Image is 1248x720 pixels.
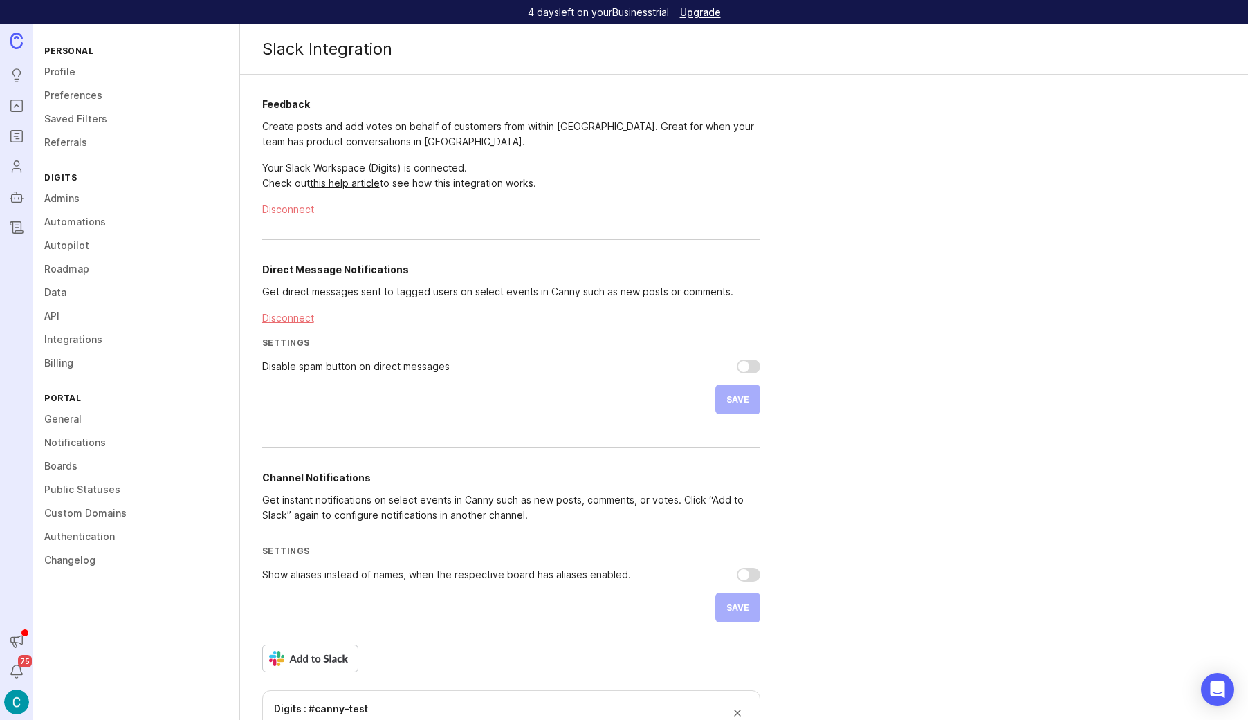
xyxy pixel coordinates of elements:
[528,6,669,19] p: 4 days left on your Business trial
[33,168,239,187] div: Digits
[262,202,760,217] button: Disconnect
[4,185,29,210] a: Autopilot
[33,407,239,431] a: General
[262,337,760,349] div: Settings
[680,8,721,17] a: Upgrade
[262,645,358,672] img: Add to Slack
[33,187,239,210] a: Admins
[33,431,239,454] a: Notifications
[4,124,29,149] a: Roadmaps
[33,351,239,375] a: Billing
[33,328,239,351] a: Integrations
[33,131,239,154] a: Referrals
[737,568,760,582] input: Show aliases instead of names, when the respective board has aliases enabled.
[240,24,1248,75] h1: Slack Integration
[33,41,239,60] div: Personal
[4,154,29,179] a: Users
[262,470,760,486] h2: Channel Notifications
[33,84,239,107] a: Preferences
[33,304,239,328] a: API
[262,492,760,523] p: Get instant notifications on select events in Canny such as new posts, comments, or votes. Click ...
[737,360,760,373] input: Disable spam button on direct messages
[4,93,29,118] a: Portal
[33,548,239,572] a: Changelog
[33,501,239,525] a: Custom Domains
[33,107,239,131] a: Saved Filters
[33,234,239,257] a: Autopilot
[10,33,23,48] img: Canny Home
[1201,673,1234,706] div: Open Intercom Messenger
[33,454,239,478] a: Boards
[18,655,32,667] span: 75
[262,570,631,580] div: Show aliases instead of names, when the respective board has aliases enabled.
[33,210,239,234] a: Automations
[4,629,29,654] button: Announcements
[33,257,239,281] a: Roadmap
[4,215,29,240] a: Changelog
[262,97,760,112] h2: Feedback
[33,281,239,304] a: Data
[4,659,29,684] button: Notifications
[33,389,239,407] div: Portal
[4,690,29,714] img: Craig Walker
[262,545,760,557] div: Settings
[310,177,380,189] a: this help article
[33,525,239,548] a: Authentication
[262,284,760,299] p: Get direct messages sent to tagged users on select events in Canny such as new posts or comments.
[33,60,239,84] a: Profile
[262,160,760,191] p: Your Slack Workspace ( Digits ) is connected. Check out to see how this integration works.
[33,478,239,501] a: Public Statuses
[4,63,29,88] a: Ideas
[262,262,760,277] h2: Direct Message Notifications
[262,311,760,326] button: Disconnect
[262,119,760,149] p: Create posts and add votes on behalf of customers from within [GEOGRAPHIC_DATA]. Great for when y...
[262,362,450,371] div: Disable spam button on direct messages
